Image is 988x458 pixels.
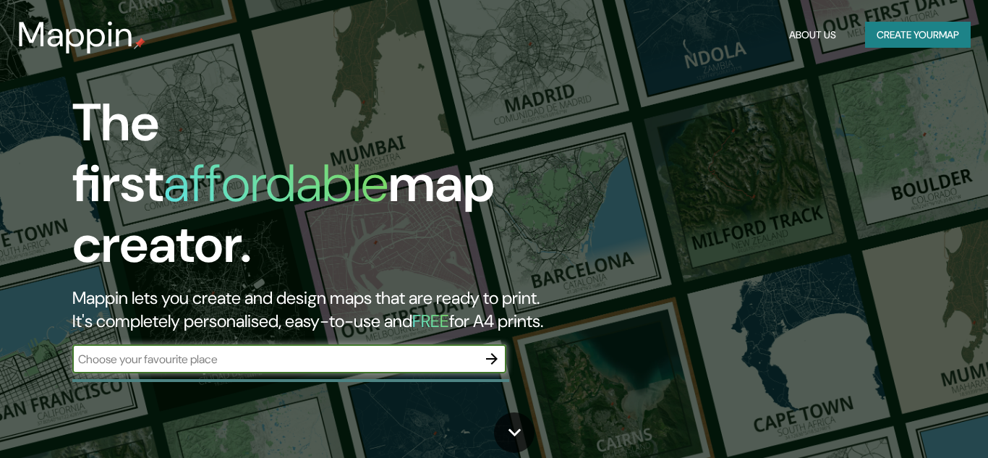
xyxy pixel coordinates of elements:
[783,22,842,48] button: About Us
[72,93,566,287] h1: The first map creator.
[865,22,971,48] button: Create yourmap
[163,150,388,217] h1: affordable
[412,310,449,332] h5: FREE
[72,351,477,368] input: Choose your favourite place
[134,38,145,49] img: mappin-pin
[72,287,566,333] h2: Mappin lets you create and design maps that are ready to print. It's completely personalised, eas...
[17,14,134,55] h3: Mappin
